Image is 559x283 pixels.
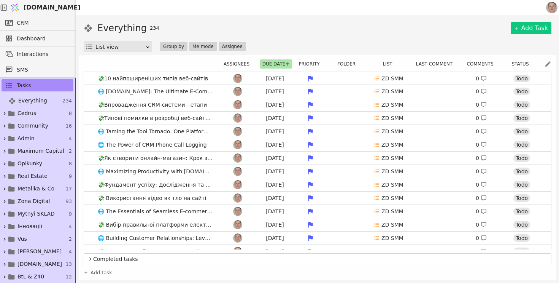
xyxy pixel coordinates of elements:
[381,75,403,83] p: ZD SMM
[513,248,530,255] div: Todo
[513,141,530,149] div: Todo
[476,234,487,242] div: 0
[233,153,242,163] img: Ро
[513,101,530,109] div: Todo
[258,101,292,109] div: [DATE]
[476,75,487,83] div: 0
[95,73,211,84] span: 💸10 найпоширеніших типів веб-сайтів
[84,125,551,138] a: 🌐 Taming the Tool Tornado: One Platform for All Your Business NeedsРо[DATE]ZD SMM0 Todo
[95,139,210,150] span: 🌐 The Power of CRM Phone Call Logging
[513,154,530,162] div: Todo
[69,147,72,155] span: 2
[17,19,29,27] span: CRM
[233,167,242,176] img: Ро
[258,221,292,229] div: [DATE]
[222,59,256,69] div: Assignees
[2,79,73,91] a: Tasks
[381,181,403,189] p: ZD SMM
[17,66,70,74] span: SMS
[69,235,72,243] span: 2
[17,160,42,168] span: Opikunky
[258,75,292,83] div: [DATE]
[69,173,72,180] span: 9
[2,32,73,45] a: Dashboard
[476,141,487,149] div: 0
[84,245,551,258] a: 💸 Розширення бізнес-можливостей за допомогою добре організованої лійки в CRMРо[DATE]ZD SMM0 Todo
[513,181,530,189] div: Todo
[84,152,551,165] a: 💸Як створити онлайн-магазин: Крок за крокомРо[DATE]ZD SMM0 Todo
[69,135,72,142] span: 4
[233,207,242,216] img: Ро
[513,194,530,202] div: Todo
[17,122,48,130] span: Community
[17,235,27,243] span: Vus
[69,248,72,256] span: 4
[381,154,403,162] p: ZD SMM
[258,208,292,216] div: [DATE]
[258,141,292,149] div: [DATE]
[84,192,551,205] a: 💸 Використання відео як тло на сайтіРо[DATE]ZD SMM0 Todo
[91,269,112,277] span: Add task
[233,180,242,189] img: Ро
[258,234,292,242] div: [DATE]
[219,42,246,51] button: Assignee
[233,127,242,136] img: Ро
[296,59,326,69] button: Priority
[95,179,216,190] span: 💸Фундамент успіху: Дослідження та планування для вашого онлайн-магазину
[95,193,209,204] span: 💸 Використання відео як тло на сайті
[233,233,242,243] img: Ро
[233,220,242,229] img: Ро
[84,269,112,277] a: Add task
[17,197,50,205] span: Zona Digital
[476,114,487,122] div: 0
[95,219,216,230] span: 💸 Вибір правильної платформи електронної комерції: план вашого успіху в Інтернеті
[412,59,461,69] div: Last comment
[95,42,145,52] div: List view
[258,181,292,189] div: [DATE]
[2,17,73,29] a: CRM
[69,223,72,230] span: 4
[476,181,487,189] div: 0
[160,42,187,51] button: Group by
[84,72,551,85] a: 💸10 найпоширеніших типів веб-сайтівРо[DATE]ZD SMM0 Todo
[95,246,216,257] span: 💸 Розширення бізнес-можливостей за допомогою добре організованої лійки в CRM
[476,154,487,162] div: 0
[503,59,542,69] div: Status
[476,221,487,229] div: 0
[233,100,242,109] img: Ро
[330,59,368,69] div: Folder
[513,221,530,229] div: Todo
[381,101,403,109] p: ZD SMM
[95,166,216,177] span: 🌐 Maximizing Productivity with [DOMAIN_NAME]'s Task Management Tools
[17,248,62,256] span: [PERSON_NAME]
[381,114,403,122] p: ZD SMM
[513,168,530,175] div: Todo
[260,59,292,69] button: Due date
[381,88,403,96] p: ZD SMM
[18,97,47,105] span: Everything
[335,59,362,69] button: Folder
[84,218,551,231] a: 💸 Вибір правильної платформи електронної комерції: план вашого успіху в ІнтернетіРо[DATE]ZD SMM0 ...
[17,222,42,230] span: Інновації
[259,59,293,69] div: Due date
[95,233,216,244] span: 🌐 Building Customer Relationships: Leveraging [DOMAIN_NAME]'s CRM Features
[95,206,216,217] span: 🌐 The Essentials of Seamless E-commerce Integration with [DOMAIN_NAME]
[65,122,72,130] span: 16
[17,273,44,281] span: BtL & Z40
[17,50,70,58] span: Interactions
[476,194,487,202] div: 0
[84,232,551,245] a: 🌐 Building Customer Relationships: Leveraging [DOMAIN_NAME]'s CRM FeaturesРо[DATE]ZD SMM0 Todo
[476,208,487,216] div: 0
[17,82,31,90] span: Tasks
[233,114,242,123] img: Ро
[17,185,54,193] span: Metalika & Co
[84,112,551,125] a: 💸Типові помилки в розробці веб-сайту, які потрібно уникатиРо[DATE]ZD SMM0 Todo
[17,109,36,117] span: Cedrus
[17,35,70,43] span: Dashboard
[476,248,487,256] div: 0
[69,210,72,218] span: 9
[2,64,73,76] a: SMS
[17,210,55,218] span: Mytnyi SKLAD
[258,168,292,176] div: [DATE]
